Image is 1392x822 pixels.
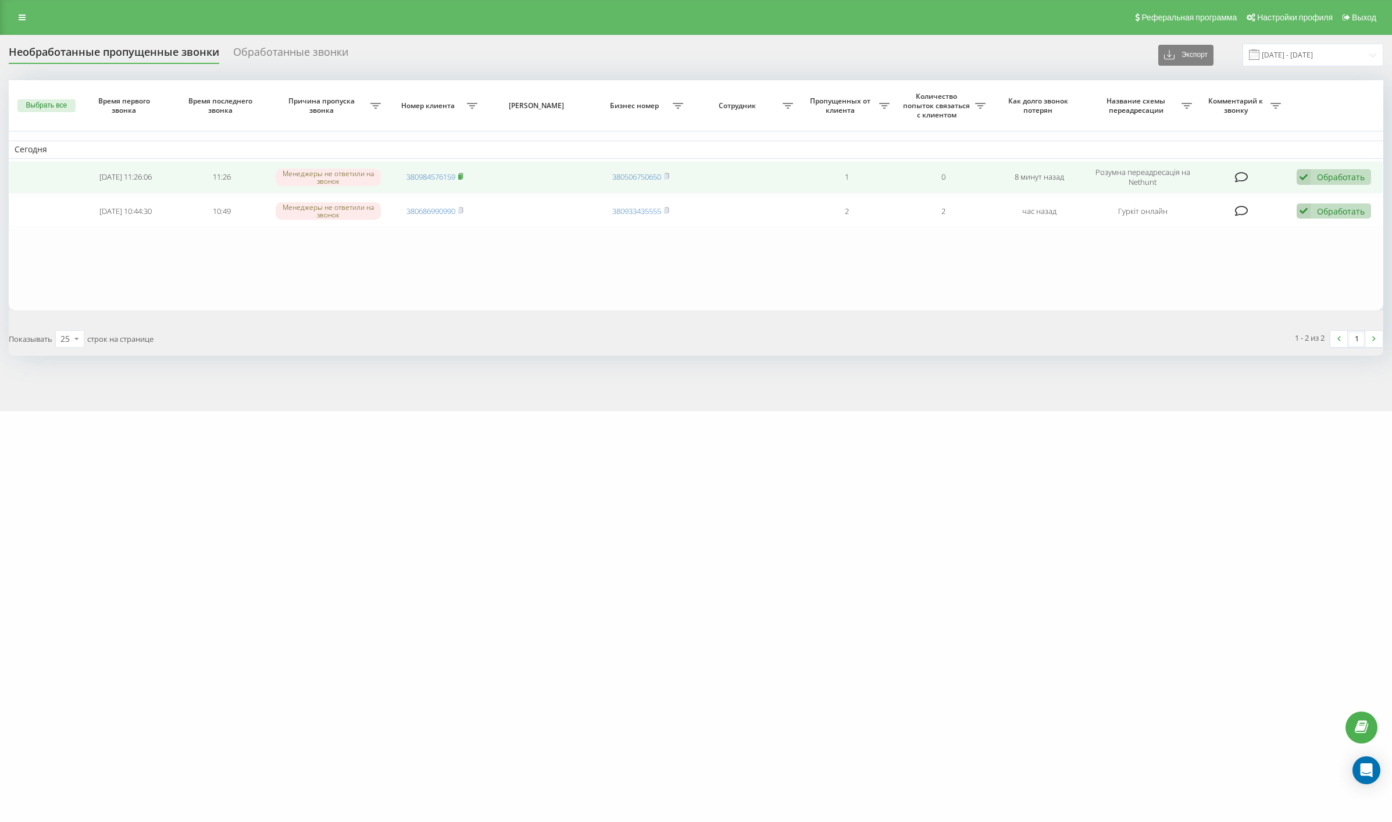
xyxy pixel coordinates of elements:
td: 11:26 [174,161,270,194]
span: Номер клиента [392,101,466,110]
span: [PERSON_NAME] [494,101,582,110]
span: Название схемы переадресации [1094,97,1182,115]
td: [DATE] 10:44:30 [77,196,173,227]
span: строк на странице [87,334,154,344]
span: Причина пропуска звонка [276,97,370,115]
span: Время первого звонка [87,97,163,115]
span: Пропущенных от клиента [805,97,879,115]
td: 2 [895,196,991,227]
div: Open Intercom Messenger [1352,756,1380,784]
span: Настройки профиля [1257,13,1333,22]
span: Показывать [9,334,52,344]
div: Обработать [1317,206,1365,217]
td: 10:49 [174,196,270,227]
div: Обработанные звонки [233,46,348,64]
span: Количество попыток связаться с клиентом [901,92,975,119]
div: Менеджеры не ответили на звонок [276,169,381,186]
span: Реферальная программа [1141,13,1237,22]
button: Выбрать все [17,99,76,112]
td: Сегодня [9,141,1383,158]
div: 1 - 2 из 2 [1295,332,1325,344]
td: 2 [799,196,895,227]
a: 380506750650 [612,171,661,182]
div: Обработать [1317,171,1365,183]
a: 380933435555 [612,206,661,216]
td: час назад [991,196,1087,227]
td: Розумна переадресація на Nethunt [1088,161,1198,194]
div: Менеджеры не ответили на звонок [276,202,381,220]
span: Время последнего звонка [184,97,260,115]
td: 8 минут назад [991,161,1087,194]
div: Необработанные пропущенные звонки [9,46,219,64]
td: 1 [799,161,895,194]
a: 380984576159 [406,171,455,182]
span: Сотрудник [695,101,783,110]
div: 25 [60,333,70,345]
span: Как долго звонок потерян [1001,97,1077,115]
span: Бизнес номер [599,101,673,110]
td: 0 [895,161,991,194]
button: Экспорт [1158,45,1213,66]
td: Гуркіт онлайн [1088,196,1198,227]
span: Комментарий к звонку [1204,97,1271,115]
td: [DATE] 11:26:06 [77,161,173,194]
a: 1 [1348,331,1365,347]
a: 380686990990 [406,206,455,216]
span: Выход [1352,13,1376,22]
